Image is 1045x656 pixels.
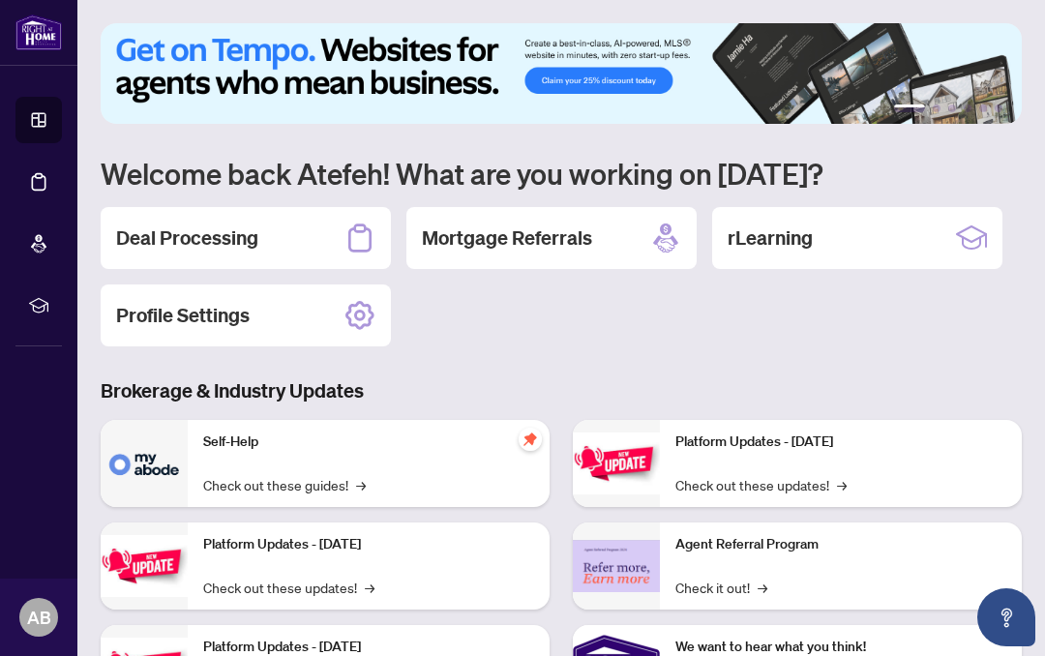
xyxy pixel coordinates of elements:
[758,577,767,598] span: →
[101,377,1022,404] h3: Brokerage & Industry Updates
[27,604,51,631] span: AB
[116,302,250,329] h2: Profile Settings
[837,474,847,495] span: →
[573,540,660,593] img: Agent Referral Program
[203,534,534,555] p: Platform Updates - [DATE]
[675,432,1006,453] p: Platform Updates - [DATE]
[933,104,940,112] button: 2
[675,474,847,495] a: Check out these updates!→
[101,420,188,507] img: Self-Help
[15,15,62,50] img: logo
[519,428,542,451] span: pushpin
[203,474,366,495] a: Check out these guides!→
[116,224,258,252] h2: Deal Processing
[894,104,925,112] button: 1
[203,432,534,453] p: Self-Help
[977,588,1035,646] button: Open asap
[101,155,1022,192] h1: Welcome back Atefeh! What are you working on [DATE]?
[101,535,188,596] img: Platform Updates - September 16, 2025
[675,534,1006,555] p: Agent Referral Program
[573,432,660,493] img: Platform Updates - June 23, 2025
[203,577,374,598] a: Check out these updates!→
[675,577,767,598] a: Check it out!→
[964,104,971,112] button: 4
[365,577,374,598] span: →
[948,104,956,112] button: 3
[979,104,987,112] button: 5
[728,224,813,252] h2: rLearning
[101,23,1022,124] img: Slide 0
[422,224,592,252] h2: Mortgage Referrals
[356,474,366,495] span: →
[995,104,1002,112] button: 6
